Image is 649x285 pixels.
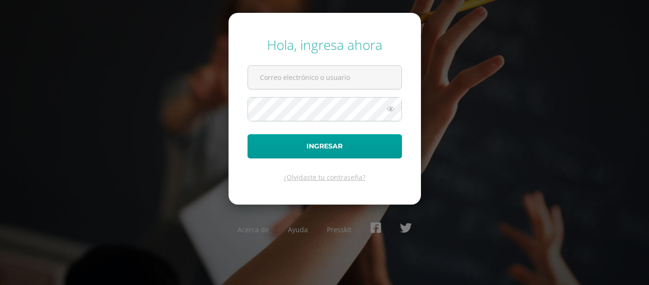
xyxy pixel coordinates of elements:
[238,225,269,234] a: Acerca de
[284,173,365,182] a: ¿Olvidaste tu contraseña?
[288,225,308,234] a: Ayuda
[327,225,352,234] a: Presskit
[248,36,402,54] div: Hola, ingresa ahora
[248,66,401,89] input: Correo electrónico o usuario
[248,134,402,158] button: Ingresar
